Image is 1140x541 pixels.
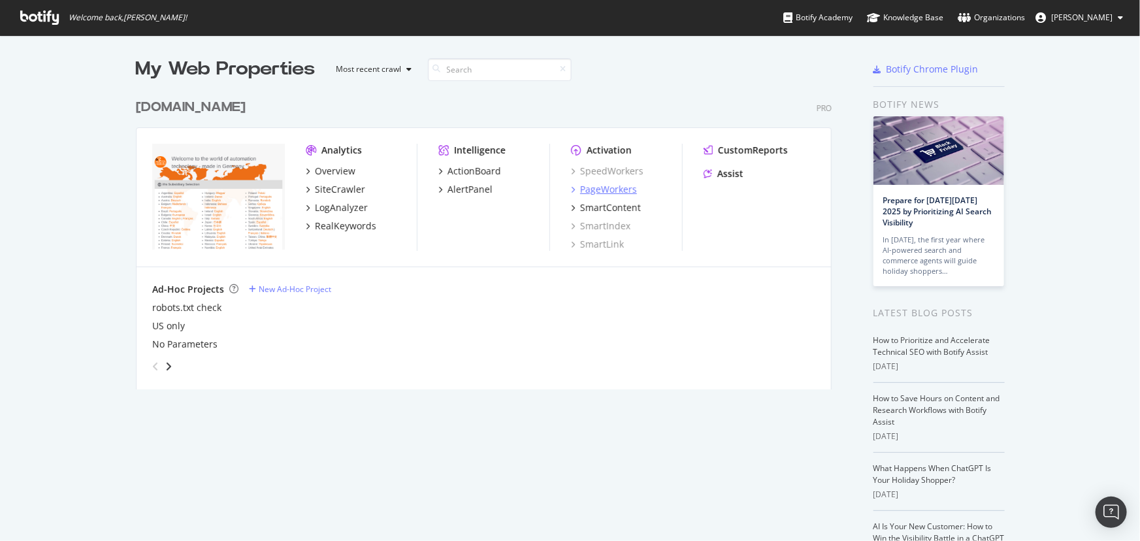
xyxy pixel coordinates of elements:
a: Prepare for [DATE][DATE] 2025 by Prioritizing AI Search Visibility [883,195,992,228]
div: grid [136,82,842,389]
div: PageWorkers [580,183,637,196]
a: What Happens When ChatGPT Is Your Holiday Shopper? [873,463,992,485]
a: LogAnalyzer [306,201,368,214]
a: SiteCrawler [306,183,365,196]
a: AlertPanel [438,183,493,196]
a: Assist [704,167,743,180]
a: PageWorkers [571,183,637,196]
div: RealKeywords [315,220,376,233]
a: [DOMAIN_NAME] [136,98,251,117]
a: robots.txt check [152,301,221,314]
span: Jack Firneno [1051,12,1113,23]
div: LogAnalyzer [315,201,368,214]
div: AlertPanel [448,183,493,196]
input: Search [428,58,572,81]
a: SmartContent [571,201,641,214]
a: SmartLink [571,238,624,251]
div: [DOMAIN_NAME] [136,98,246,117]
div: Knowledge Base [867,11,943,24]
a: CustomReports [704,144,788,157]
div: CustomReports [718,144,788,157]
div: Botify Chrome Plugin [887,63,979,76]
div: Ad-Hoc Projects [152,283,224,296]
span: Welcome back, [PERSON_NAME] ! [69,12,187,23]
a: New Ad-Hoc Project [249,284,331,295]
div: SmartContent [580,201,641,214]
div: [DATE] [873,489,1005,500]
a: RealKeywords [306,220,376,233]
div: In [DATE], the first year where AI-powered search and commerce agents will guide holiday shoppers… [883,235,994,276]
div: angle-right [164,360,173,373]
div: My Web Properties [136,56,316,82]
div: Overview [315,165,355,178]
div: New Ad-Hoc Project [259,284,331,295]
a: How to Save Hours on Content and Research Workflows with Botify Assist [873,393,1000,427]
div: Botify Academy [783,11,853,24]
a: How to Prioritize and Accelerate Technical SEO with Botify Assist [873,335,990,357]
button: [PERSON_NAME] [1025,7,1133,28]
div: Analytics [321,144,362,157]
div: Assist [717,167,743,180]
div: Organizations [958,11,1025,24]
div: [DATE] [873,361,1005,372]
div: [DATE] [873,431,1005,442]
a: SpeedWorkers [571,165,643,178]
div: Activation [587,144,632,157]
a: US only [152,320,185,333]
div: angle-left [147,356,164,377]
a: Botify Chrome Plugin [873,63,979,76]
div: SiteCrawler [315,183,365,196]
div: Botify news [873,97,1005,112]
div: Open Intercom Messenger [1096,497,1127,528]
a: No Parameters [152,338,218,351]
a: SmartIndex [571,220,630,233]
button: Most recent crawl [326,59,417,80]
div: Intelligence [454,144,506,157]
div: Most recent crawl [336,65,402,73]
a: ActionBoard [438,165,501,178]
div: Latest Blog Posts [873,306,1005,320]
img: www.IFM.com [152,144,285,250]
div: ActionBoard [448,165,501,178]
div: Pro [817,103,832,114]
img: Prepare for Black Friday 2025 by Prioritizing AI Search Visibility [873,116,1004,185]
a: Overview [306,165,355,178]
